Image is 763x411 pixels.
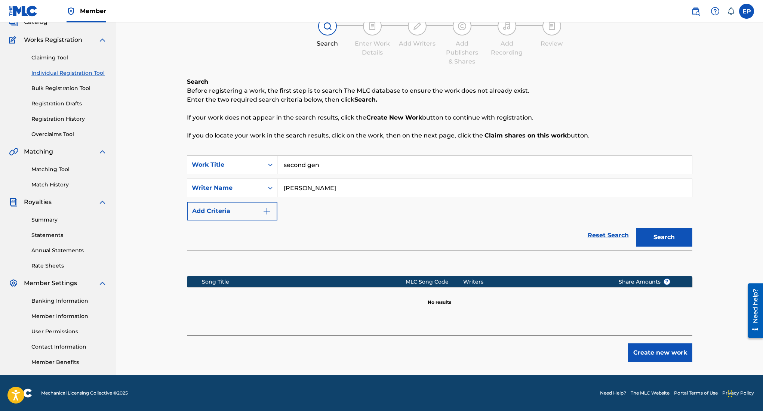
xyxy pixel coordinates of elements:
[9,198,18,207] img: Royalties
[631,390,670,396] a: The MLC Website
[354,39,391,57] div: Enter Work Details
[739,4,754,19] div: User Menu
[31,358,107,366] a: Member Benefits
[31,100,107,108] a: Registration Drafts
[192,183,259,192] div: Writer Name
[24,147,53,156] span: Matching
[31,54,107,62] a: Claiming Tool
[463,278,607,286] div: Writers
[31,115,107,123] a: Registration History
[24,198,52,207] span: Royalties
[187,78,208,85] b: Search
[366,114,422,121] strong: Create New Work
[323,22,332,31] img: step indicator icon for Search
[691,7,700,16] img: search
[187,113,692,122] p: If your work does not appear in the search results, click the button to continue with registration.
[31,328,107,336] a: User Permissions
[9,279,18,288] img: Member Settings
[628,343,692,362] button: Create new work
[413,22,422,31] img: step indicator icon for Add Writers
[187,131,692,140] p: If you do locate your work in the search results, click on the work, then on the next page, click...
[187,95,692,104] p: Enter the two required search criteria below, then click
[688,4,703,19] a: Public Search
[31,297,107,305] a: Banking Information
[67,7,76,16] img: Top Rightsholder
[9,389,32,398] img: logo
[262,207,271,216] img: 9d2ae6d4665cec9f34b9.svg
[98,279,107,288] img: expand
[98,35,107,44] img: expand
[600,390,626,396] a: Need Help?
[80,7,106,15] span: Member
[428,290,451,306] p: No results
[98,147,107,156] img: expand
[31,216,107,224] a: Summary
[9,18,47,27] a: CatalogCatalog
[727,7,735,15] div: Notifications
[584,227,633,244] a: Reset Search
[31,130,107,138] a: Overclaims Tool
[31,181,107,189] a: Match History
[399,39,436,48] div: Add Writers
[31,262,107,270] a: Rate Sheets
[187,155,692,250] form: Search Form
[31,84,107,92] a: Bulk Registration Tool
[9,6,38,16] img: MLC Logo
[726,375,763,411] iframe: Chat Widget
[31,312,107,320] a: Member Information
[31,69,107,77] a: Individual Registration Tool
[488,39,526,57] div: Add Recording
[98,198,107,207] img: expand
[664,279,670,285] span: ?
[547,22,556,31] img: step indicator icon for Review
[9,35,19,44] img: Works Registration
[187,86,692,95] p: Before registering a work, the first step is to search The MLC database to ensure the work does n...
[31,231,107,239] a: Statements
[443,39,481,66] div: Add Publishers & Shares
[31,343,107,351] a: Contact Information
[368,22,377,31] img: step indicator icon for Enter Work Details
[406,278,463,286] div: MLC Song Code
[484,132,567,139] strong: Claim shares on this work
[192,160,259,169] div: Work Title
[502,22,511,31] img: step indicator icon for Add Recording
[742,281,763,341] iframe: Resource Center
[41,390,128,396] span: Mechanical Licensing Collective © 2025
[24,279,77,288] span: Member Settings
[458,22,467,31] img: step indicator icon for Add Publishers & Shares
[31,166,107,173] a: Matching Tool
[24,35,82,44] span: Works Registration
[31,247,107,254] a: Annual Statements
[711,7,720,16] img: help
[9,147,18,156] img: Matching
[309,39,346,48] div: Search
[728,383,732,405] div: Drag
[354,96,377,103] strong: Search.
[722,390,754,396] a: Privacy Policy
[619,278,670,286] span: Share Amounts
[533,39,570,48] div: Review
[636,228,692,247] button: Search
[708,4,723,19] div: Help
[202,278,406,286] div: Song Title
[187,202,277,220] button: Add Criteria
[674,390,718,396] a: Portal Terms of Use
